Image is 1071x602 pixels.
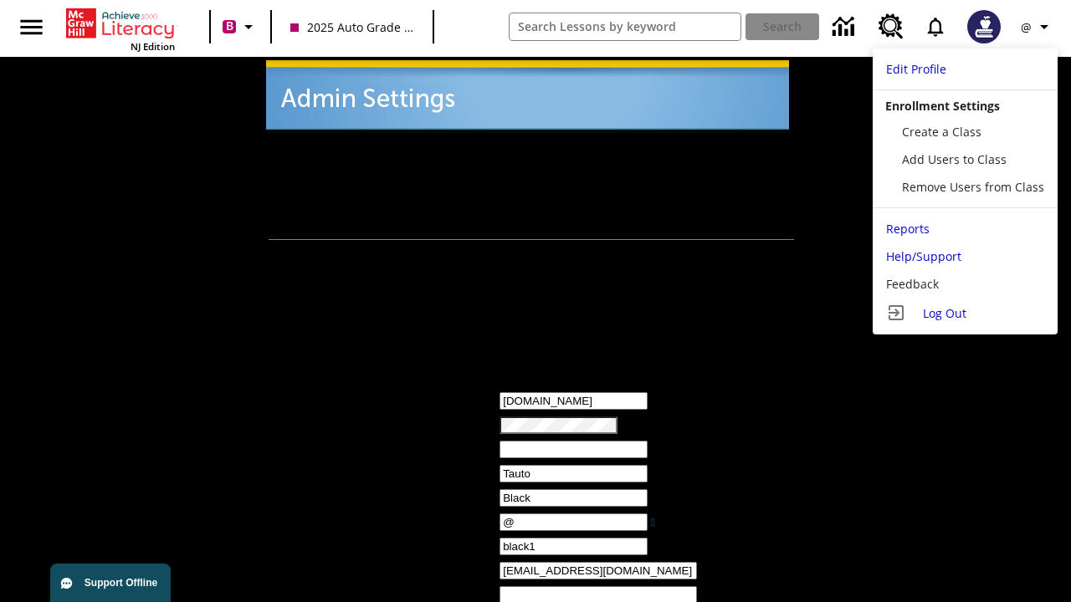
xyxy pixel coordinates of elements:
span: Enrollment Settings [885,98,1000,114]
span: Reports [886,221,930,237]
span: Create a Class [902,124,981,140]
span: Remove Users from Class [902,179,1044,195]
span: Edit Profile [886,61,946,77]
span: Help/Support [886,248,961,264]
span: Feedback [886,276,939,292]
span: Log Out [923,305,966,321]
span: Add Users to Class [902,151,1007,167]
